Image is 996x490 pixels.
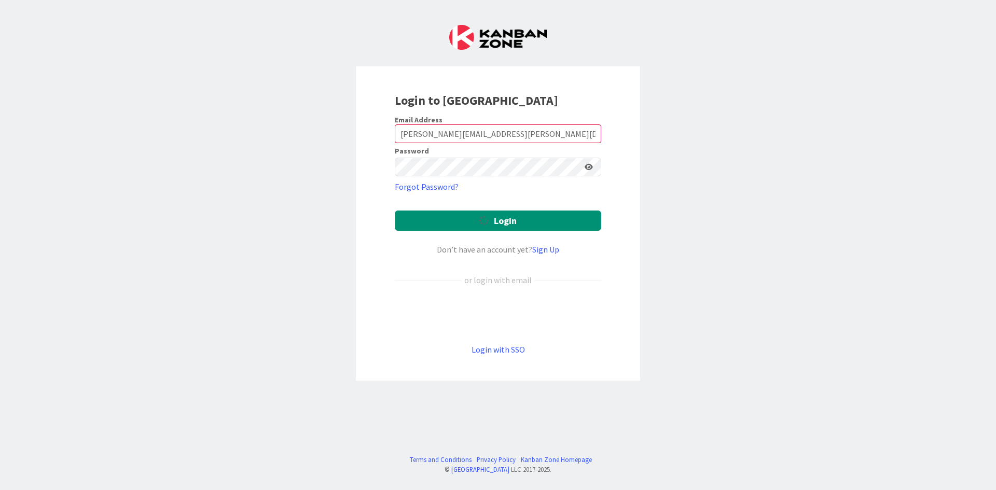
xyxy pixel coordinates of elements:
b: Login to [GEOGRAPHIC_DATA] [395,92,558,108]
a: Forgot Password? [395,180,459,193]
a: Sign Up [532,244,559,255]
iframe: Sign in with Google Button [390,303,606,326]
a: Login with SSO [472,344,525,355]
button: Login [395,211,601,231]
a: Privacy Policy [477,455,516,465]
a: [GEOGRAPHIC_DATA] [451,465,509,473]
div: Don’t have an account yet? [395,243,601,256]
img: Kanban Zone [449,25,547,50]
label: Email Address [395,115,442,124]
div: © LLC 2017- 2025 . [405,465,592,474]
a: Kanban Zone Homepage [521,455,592,465]
div: or login with email [462,274,534,286]
label: Password [395,147,429,155]
a: Terms and Conditions [410,455,472,465]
